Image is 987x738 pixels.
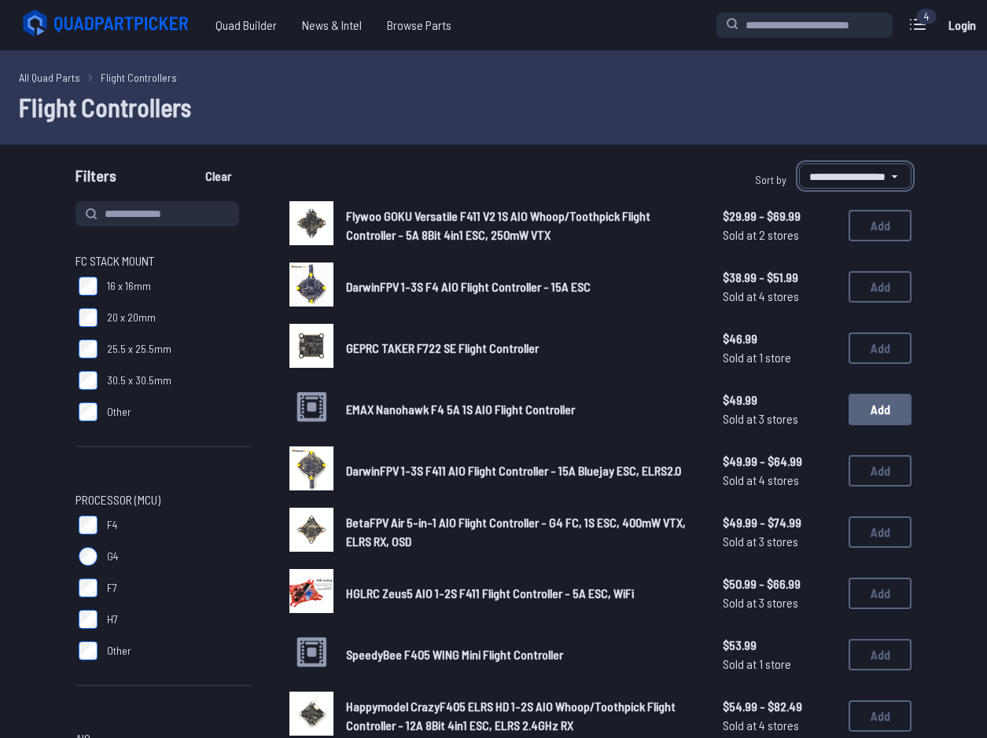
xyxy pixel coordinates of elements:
[723,452,836,471] span: $49.99 - $64.99
[723,593,836,612] span: Sold at 3 stores
[107,278,151,294] span: 16 x 16mm
[849,700,912,732] button: Add
[289,263,333,311] a: image
[19,88,968,126] h1: Flight Controllers
[916,9,937,24] div: 4
[101,69,177,86] a: Flight Controllers
[723,655,836,674] span: Sold at 1 store
[19,69,80,86] a: All Quad Parts
[107,611,118,627] span: H7
[79,641,98,660] input: Other
[107,517,117,533] span: F4
[107,580,117,596] span: F7
[723,575,836,593] span: $50.99 - $66.99
[723,391,836,409] span: $49.99
[346,279,591,294] span: DarwinFPV 1-3S F4 AIO Flight Controller - 15A ESC
[346,647,563,662] span: SpeedyBee F405 WING Mini Flight Controller
[723,471,836,490] span: Sold at 4 stores
[346,513,698,551] a: BetaFPV Air 5-in-1 AIO Flight Controller - G4 FC, 1S ESC, 400mW VTX, ELRS RX, OSD
[107,643,131,659] span: Other
[346,207,698,244] a: Flywoo GOKU Versatile F411 V2 1S AIO Whoop/Toothpick Flight Controller - 5A 8Bit 4in1 ESC, 250mW VTX
[289,201,333,250] a: image
[79,547,98,566] input: G4
[192,163,245,189] button: Clear
[799,163,912,189] select: Sort by
[723,697,836,716] span: $54.99 - $82.49
[849,639,912,670] button: Add
[75,163,116,195] span: Filters
[79,402,98,421] input: Other
[346,277,698,296] a: DarwinFPV 1-3S F4 AIO Flight Controller - 15A ESC
[346,699,676,732] span: Happymodel CrazyF405 ELRS HD 1-2S AIO Whoop/Toothpick Flight Controller - 12A 8Bit 4in1 ESC, ELRS...
[346,584,698,603] a: HGLRC Zeus5 AIO 1-2S F411 Flight Controller - 5A ESC, WiFi
[346,645,698,664] a: SpeedyBee F405 WING Mini Flight Controller
[289,508,333,552] img: image
[849,210,912,241] button: Add
[289,569,333,613] img: image
[289,569,333,618] a: image
[346,340,539,355] span: GEPRC TAKER F722 SE Flight Controller
[79,340,98,358] input: 25.5 x 25.5mm
[107,404,131,420] span: Other
[849,394,912,425] button: Add
[723,329,836,348] span: $46.99
[723,532,836,551] span: Sold at 3 stores
[79,610,98,629] input: H7
[346,208,650,242] span: Flywoo GOKU Versatile F411 V2 1S AIO Whoop/Toothpick Flight Controller - 5A 8Bit 4in1 ESC, 250mW VTX
[107,341,171,357] span: 25.5 x 25.5mm
[289,508,333,556] a: image
[289,324,333,373] a: image
[79,516,98,534] input: F4
[346,697,698,735] a: Happymodel CrazyF405 ELRS HD 1-2S AIO Whoop/Toothpick Flight Controller - 12A 8Bit 4in1 ESC, ELRS...
[849,455,912,486] button: Add
[79,277,98,296] input: 16 x 16mm
[723,716,836,735] span: Sold at 4 stores
[755,173,786,186] span: Sort by
[79,308,98,327] input: 20 x 20mm
[723,348,836,367] span: Sold at 1 store
[346,463,681,478] span: DarwinFPV 1-3S F411 AIO Flight Controller - 15A Bluejay ESC, ELRS2.0
[374,9,464,41] a: Browse Parts
[346,461,698,480] a: DarwinFPV 1-3S F411 AIO Flight Controller - 15A Bluejay ESC, ELRS2.0
[79,578,98,597] input: F7
[346,400,698,419] a: EMAX Nanohawk F4 5A 1S AIO Flight Controller
[723,513,836,532] span: $49.99 - $74.99
[75,490,160,509] span: Processor (MCU)
[346,402,575,417] span: EMAX Nanohawk F4 5A 1S AIO Flight Controller
[849,332,912,364] button: Add
[289,201,333,245] img: image
[289,692,333,736] img: image
[346,339,698,358] a: GEPRC TAKER F722 SE Flight Controller
[346,515,686,549] span: BetaFPV Air 5-in-1 AIO Flight Controller - G4 FC, 1S ESC, 400mW VTX, ELRS RX, OSD
[107,373,171,388] span: 30.5 x 30.5mm
[289,9,374,41] a: News & Intel
[289,324,333,368] img: image
[849,516,912,548] button: Add
[79,371,98,390] input: 30.5 x 30.5mm
[346,586,634,600] span: HGLRC Zeus5 AIO 1-2S F411 Flight Controller - 5A ESC, WiFi
[203,9,289,41] a: Quad Builder
[75,252,154,270] span: FC Stack Mount
[107,310,156,325] span: 20 x 20mm
[723,268,836,287] span: $38.99 - $51.99
[849,271,912,303] button: Add
[107,549,118,564] span: G4
[289,263,333,307] img: image
[723,287,836,306] span: Sold at 4 stores
[289,446,333,495] a: image
[943,9,981,41] a: Login
[723,636,836,655] span: $53.99
[723,207,836,226] span: $29.99 - $69.99
[849,578,912,609] button: Add
[289,446,333,490] img: image
[723,226,836,244] span: Sold at 2 stores
[723,409,836,428] span: Sold at 3 stores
